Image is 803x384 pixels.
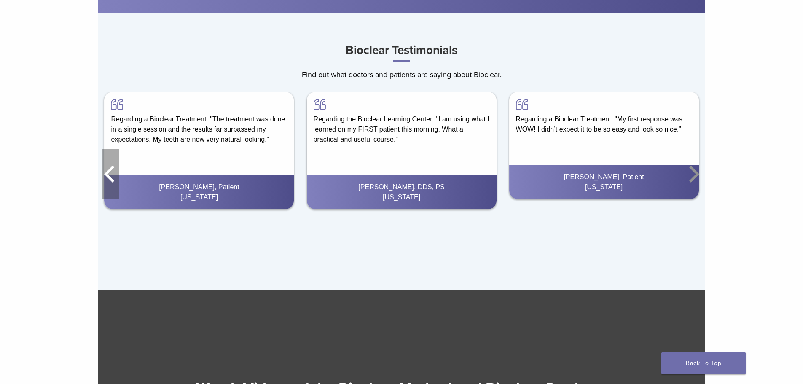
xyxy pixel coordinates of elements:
[98,68,705,81] p: Find out what doctors and patients are saying about Bioclear.
[111,192,287,202] div: [US_STATE]
[684,149,701,199] button: Next
[307,92,497,151] div: Regarding the Bioclear Learning Center: "I am using what I learned on my FIRST patient this morni...
[516,172,692,182] div: [PERSON_NAME], Patient
[102,149,119,199] button: Previous
[104,92,294,151] div: Regarding a Bioclear Treatment: "The treatment was done in a single session and the results far s...
[661,352,746,374] a: Back To Top
[516,182,692,192] div: [US_STATE]
[314,192,490,202] div: [US_STATE]
[111,182,287,192] div: [PERSON_NAME], Patient
[98,40,705,62] h3: Bioclear Testimonials
[314,182,490,192] div: [PERSON_NAME], DDS, PS
[509,92,699,141] div: Regarding a Bioclear Treatment: "My first response was WOW! I didn’t expect it to be so easy and ...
